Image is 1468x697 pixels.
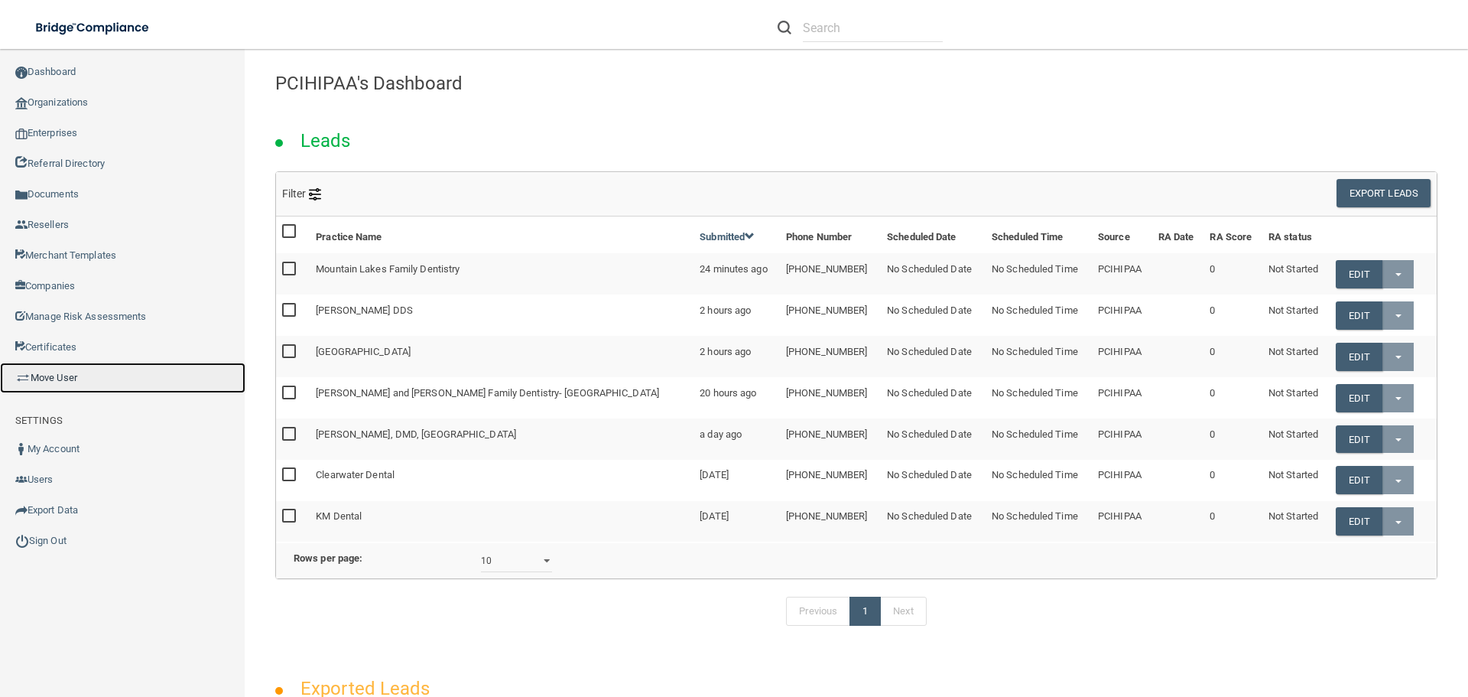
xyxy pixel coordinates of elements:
[693,336,780,377] td: 2 hours ago
[15,370,31,386] img: briefcase.64adab9b.png
[275,73,1437,93] h4: PCIHIPAA's Dashboard
[23,12,164,44] img: bridge_compliance_login_screen.278c3ca4.svg
[1092,419,1152,460] td: PCIHIPAA
[15,443,28,455] img: ic_user_dark.df1a06c3.png
[986,336,1092,377] td: No Scheduled Time
[881,336,986,377] td: No Scheduled Date
[986,419,1092,460] td: No Scheduled Time
[881,501,986,542] td: No Scheduled Date
[693,253,780,295] td: 24 minutes ago
[15,534,29,548] img: ic_power_dark.7ecde6b1.png
[693,295,780,336] td: 2 hours ago
[881,295,986,336] td: No Scheduled Date
[1203,501,1262,542] td: 0
[1203,253,1262,295] td: 0
[1262,377,1330,419] td: Not Started
[780,419,881,460] td: [PHONE_NUMBER]
[786,597,850,626] a: Previous
[15,412,63,430] label: SETTINGS
[780,295,881,336] td: [PHONE_NUMBER]
[778,21,791,34] img: ic-search.3b580494.png
[1336,301,1382,330] a: Edit
[1203,460,1262,501] td: 0
[310,419,693,460] td: [PERSON_NAME], DMD, [GEOGRAPHIC_DATA]
[1336,343,1382,371] a: Edit
[803,14,943,42] input: Search
[310,336,693,377] td: [GEOGRAPHIC_DATA]
[849,597,881,626] a: 1
[15,219,28,231] img: ic_reseller.de258add.png
[310,217,693,253] th: Practice Name
[310,377,693,419] td: [PERSON_NAME] and [PERSON_NAME] Family Dentistry- [GEOGRAPHIC_DATA]
[1262,217,1330,253] th: RA status
[1152,217,1204,253] th: RA Date
[1262,295,1330,336] td: Not Started
[1203,336,1262,377] td: 0
[309,188,321,200] img: icon-filter@2x.21656d0b.png
[780,217,881,253] th: Phone Number
[1092,217,1152,253] th: Source
[881,377,986,419] td: No Scheduled Date
[1262,501,1330,542] td: Not Started
[881,253,986,295] td: No Scheduled Date
[1336,179,1431,207] button: Export Leads
[1203,295,1262,336] td: 0
[1336,384,1382,412] a: Edit
[15,67,28,79] img: ic_dashboard_dark.d01f4a41.png
[1336,260,1382,288] a: Edit
[693,419,780,460] td: a day ago
[780,336,881,377] td: [PHONE_NUMBER]
[1336,425,1382,454] a: Edit
[780,377,881,419] td: [PHONE_NUMBER]
[986,295,1092,336] td: No Scheduled Time
[1092,295,1152,336] td: PCIHIPAA
[700,231,755,243] a: Submitted
[1203,217,1262,253] th: RA Score
[310,253,693,295] td: Mountain Lakes Family Dentistry
[693,501,780,542] td: [DATE]
[986,460,1092,501] td: No Scheduled Time
[1092,253,1152,295] td: PCIHIPAA
[780,253,881,295] td: [PHONE_NUMBER]
[1092,501,1152,542] td: PCIHIPAA
[310,460,693,501] td: Clearwater Dental
[693,377,780,419] td: 20 hours ago
[880,597,926,626] a: Next
[282,187,321,200] span: Filter
[986,217,1092,253] th: Scheduled Time
[15,129,28,139] img: enterprise.0d942306.png
[780,460,881,501] td: [PHONE_NUMBER]
[1262,419,1330,460] td: Not Started
[881,460,986,501] td: No Scheduled Date
[1092,336,1152,377] td: PCIHIPAA
[693,460,780,501] td: [DATE]
[986,377,1092,419] td: No Scheduled Time
[1262,460,1330,501] td: Not Started
[1203,419,1262,460] td: 0
[780,501,881,542] td: [PHONE_NUMBER]
[15,97,28,109] img: organization-icon.f8decf85.png
[15,189,28,201] img: icon-documents.8dae5593.png
[1092,460,1152,501] td: PCIHIPAA
[310,295,693,336] td: [PERSON_NAME] DDS
[881,217,986,253] th: Scheduled Date
[1262,253,1330,295] td: Not Started
[1262,336,1330,377] td: Not Started
[1336,507,1382,536] a: Edit
[15,504,28,516] img: icon-export.b9366987.png
[1336,466,1382,494] a: Edit
[310,501,693,542] td: KM Dental
[294,552,362,564] b: Rows per page:
[986,253,1092,295] td: No Scheduled Time
[986,501,1092,542] td: No Scheduled Time
[1203,377,1262,419] td: 0
[15,474,28,486] img: icon-users.e205127d.png
[1092,377,1152,419] td: PCIHIPAA
[881,419,986,460] td: No Scheduled Date
[285,119,366,162] h2: Leads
